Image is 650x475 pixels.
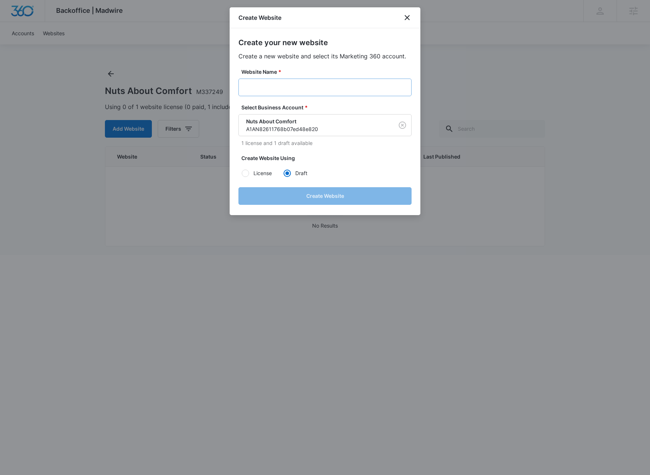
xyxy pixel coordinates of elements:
[397,119,408,131] button: Clear
[241,68,415,76] label: Website Name
[241,104,415,111] label: Select Business Account
[241,139,412,147] p: 1 license and 1 draft available
[283,169,325,177] label: Draft
[238,13,281,22] h1: Create Website
[241,154,415,162] label: Create Website Using
[238,52,412,61] p: Create a new website and select its Marketing 360 account.
[403,13,412,22] button: close
[238,37,412,48] h2: Create your new website
[241,169,283,177] label: License
[246,117,383,125] p: Nuts About Comfort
